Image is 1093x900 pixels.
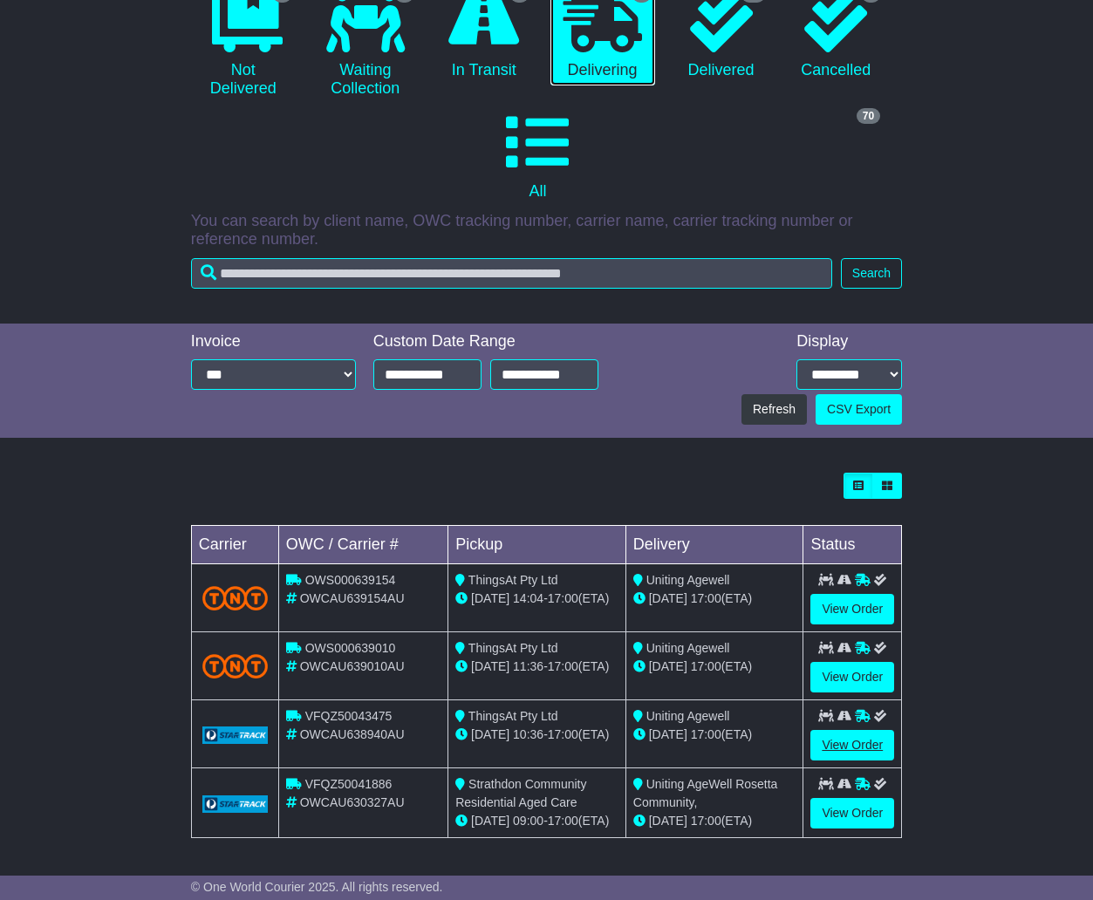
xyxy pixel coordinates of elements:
span: [DATE] [649,727,687,741]
span: OWCAU630327AU [300,795,405,809]
a: View Order [810,730,894,760]
div: (ETA) [633,726,796,744]
button: Search [841,258,902,289]
span: VFQZ50043475 [305,709,393,723]
img: GetCarrierServiceLogo [202,795,268,813]
a: View Order [810,798,894,828]
span: Uniting Agewell [646,641,730,655]
span: ThingsAt Pty Ltd [468,573,558,587]
span: Uniting Agewell [646,573,730,587]
span: 17:00 [548,591,578,605]
span: © One World Courier 2025. All rights reserved. [191,880,443,894]
a: View Order [810,594,894,624]
p: You can search by client name, OWC tracking number, carrier name, carrier tracking number or refe... [191,212,902,249]
div: - (ETA) [455,658,618,676]
span: 17:00 [548,814,578,828]
div: (ETA) [633,590,796,608]
td: Pickup [448,526,626,564]
td: Status [803,526,902,564]
span: OWS000639154 [305,573,396,587]
span: 17:00 [691,659,721,673]
span: [DATE] [649,814,687,828]
span: OWCAU639154AU [300,591,405,605]
span: [DATE] [471,659,509,673]
div: Display [796,332,902,351]
div: - (ETA) [455,590,618,608]
span: 70 [857,108,880,124]
span: ThingsAt Pty Ltd [468,709,558,723]
span: OWS000639010 [305,641,396,655]
span: [DATE] [649,659,687,673]
span: [DATE] [471,814,509,828]
a: View Order [810,662,894,692]
span: Uniting Agewell [646,709,730,723]
div: Custom Date Range [373,332,598,351]
a: CSV Export [816,394,902,425]
div: Invoice [191,332,356,351]
span: [DATE] [649,591,687,605]
span: 17:00 [548,659,578,673]
div: - (ETA) [455,726,618,744]
span: 11:36 [513,659,543,673]
div: - (ETA) [455,812,618,830]
span: 10:36 [513,727,543,741]
span: ThingsAt Pty Ltd [468,641,558,655]
span: 14:04 [513,591,543,605]
span: [DATE] [471,591,509,605]
span: 09:00 [513,814,543,828]
img: TNT_Domestic.png [202,586,268,610]
span: 17:00 [691,814,721,828]
img: TNT_Domestic.png [202,654,268,678]
span: 17:00 [691,591,721,605]
span: Strathdon Community Residential Aged Care [455,777,586,809]
span: 17:00 [691,727,721,741]
img: GetCarrierServiceLogo [202,726,268,744]
td: Carrier [191,526,278,564]
button: Refresh [741,394,807,425]
span: VFQZ50041886 [305,777,393,791]
td: OWC / Carrier # [278,526,447,564]
div: (ETA) [633,812,796,830]
span: 17:00 [548,727,578,741]
span: Uniting AgeWell Rosetta Community, [633,777,778,809]
span: OWCAU638940AU [300,727,405,741]
a: 70 All [191,105,885,208]
span: [DATE] [471,727,509,741]
span: OWCAU639010AU [300,659,405,673]
div: (ETA) [633,658,796,676]
td: Delivery [625,526,803,564]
